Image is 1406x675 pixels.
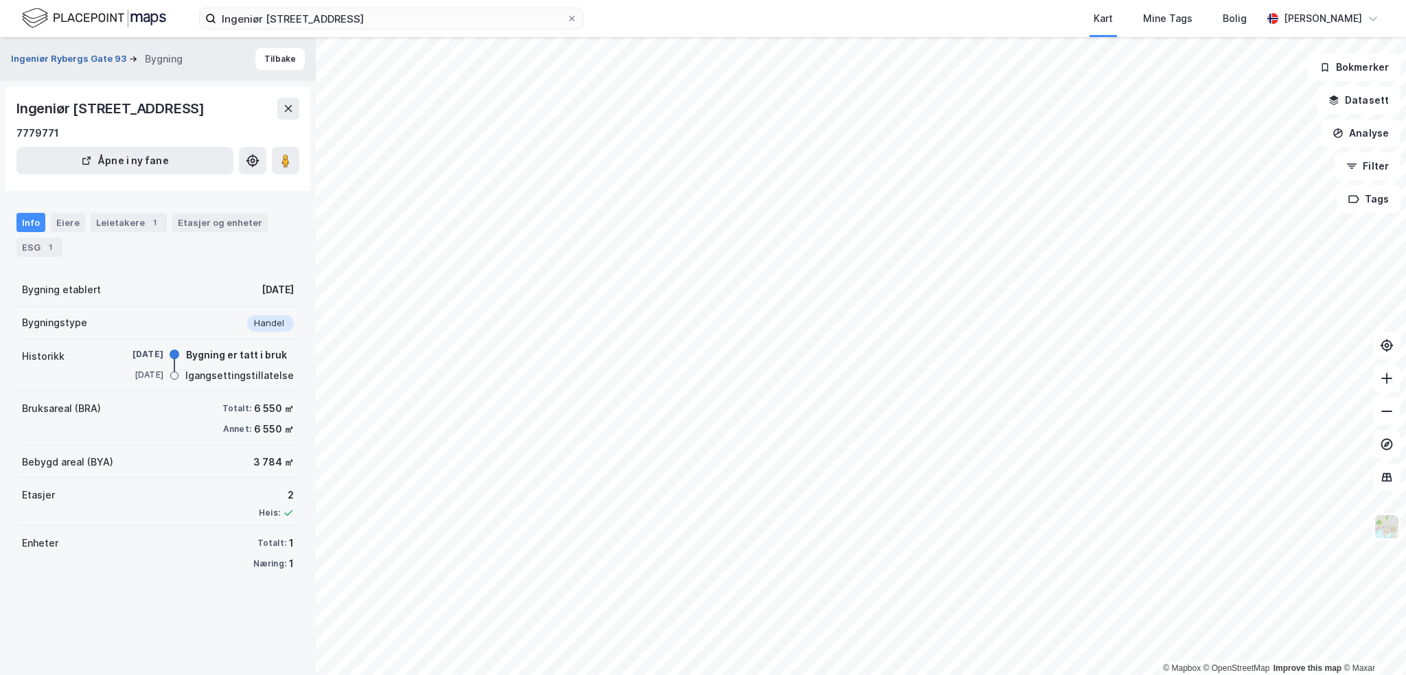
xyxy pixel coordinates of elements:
[1143,10,1192,27] div: Mine Tags
[1337,185,1401,213] button: Tags
[254,421,294,437] div: 6 550 ㎡
[1374,514,1400,540] img: Z
[185,367,294,384] div: Igangsettingstillatelse
[1284,10,1362,27] div: [PERSON_NAME]
[43,240,57,254] div: 1
[148,216,161,229] div: 1
[262,282,294,298] div: [DATE]
[11,52,129,66] button: Ingeniør Rybergs Gate 93
[16,213,45,232] div: Info
[254,400,294,417] div: 6 550 ㎡
[16,238,62,257] div: ESG
[1223,10,1247,27] div: Bolig
[22,348,65,365] div: Historikk
[1317,87,1401,114] button: Datasett
[1274,663,1341,673] a: Improve this map
[1337,609,1406,675] div: Kontrollprogram for chat
[178,216,262,229] div: Etasjer og enheter
[22,400,101,417] div: Bruksareal (BRA)
[16,125,59,141] div: 7779771
[259,507,280,518] div: Heis:
[16,98,207,119] div: Ingeniør [STREET_ADDRESS]
[257,538,286,549] div: Totalt:
[16,147,233,174] button: Åpne i ny fane
[22,454,113,470] div: Bebygd areal (BYA)
[1335,152,1401,180] button: Filter
[223,424,251,435] div: Annet:
[22,535,58,551] div: Enheter
[108,348,163,361] div: [DATE]
[216,8,566,29] input: Søk på adresse, matrikkel, gårdeiere, leietakere eller personer
[22,282,101,298] div: Bygning etablert
[253,558,286,569] div: Næring:
[289,535,294,551] div: 1
[145,51,183,67] div: Bygning
[1094,10,1113,27] div: Kart
[259,487,294,503] div: 2
[1163,663,1201,673] a: Mapbox
[1308,54,1401,81] button: Bokmerker
[22,6,166,30] img: logo.f888ab2527a4732fd821a326f86c7f29.svg
[222,403,251,414] div: Totalt:
[253,454,294,470] div: 3 784 ㎡
[255,48,305,70] button: Tilbake
[22,487,55,503] div: Etasjer
[51,213,85,232] div: Eiere
[1321,119,1401,147] button: Analyse
[1337,609,1406,675] iframe: Chat Widget
[186,347,287,363] div: Bygning er tatt i bruk
[289,556,294,572] div: 1
[1203,663,1270,673] a: OpenStreetMap
[108,369,163,381] div: [DATE]
[91,213,167,232] div: Leietakere
[22,314,87,331] div: Bygningstype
